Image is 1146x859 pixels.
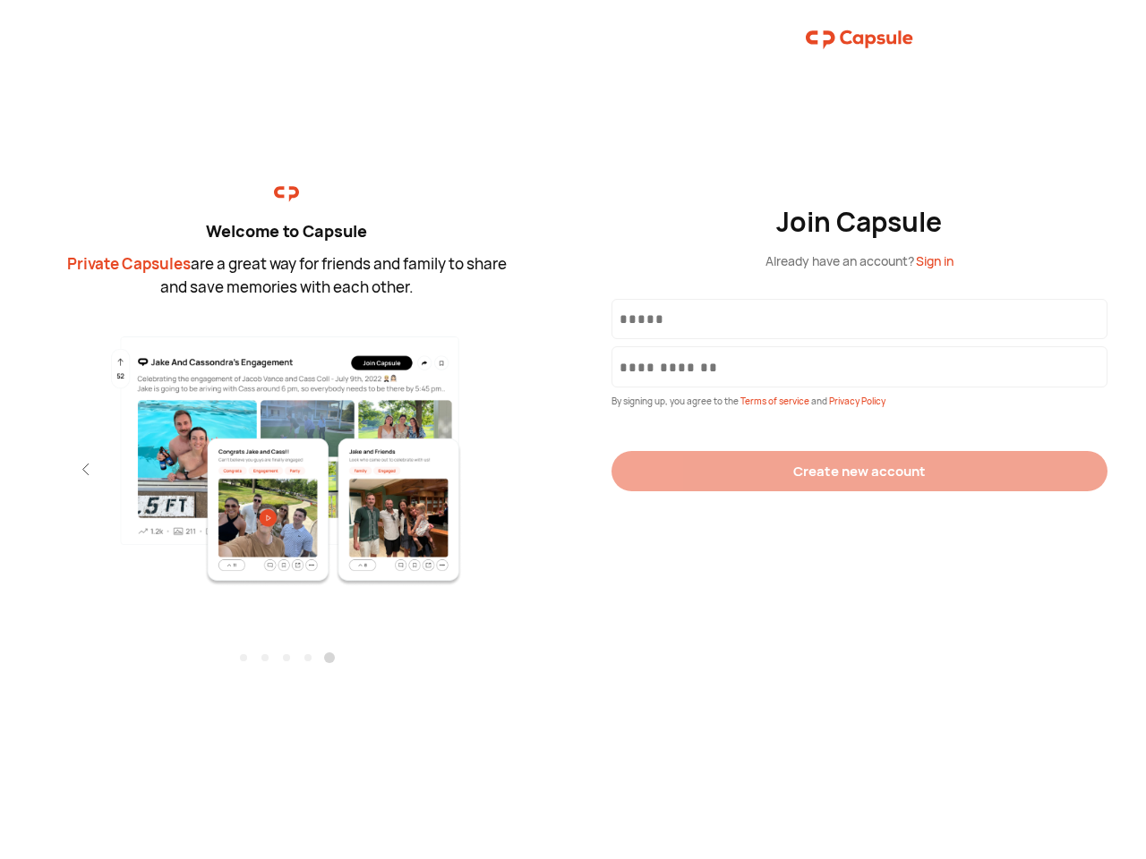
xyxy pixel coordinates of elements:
div: Already have an account? [765,251,954,270]
div: are a great way for friends and family to share and save memories with each other. [63,252,510,298]
div: Create new account [793,462,926,481]
button: Create new account [611,451,1108,491]
img: logo [806,21,913,57]
div: Join Capsule [776,206,944,238]
span: Sign in [916,252,954,269]
div: Welcome to Capsule [63,219,510,243]
span: Privacy Policy [829,395,885,407]
img: logo [274,182,299,207]
div: By signing up, you agree to the and [611,395,1108,408]
img: fifth.png [91,334,483,586]
span: Private Capsules [67,253,191,274]
span: Terms of service [740,395,811,407]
